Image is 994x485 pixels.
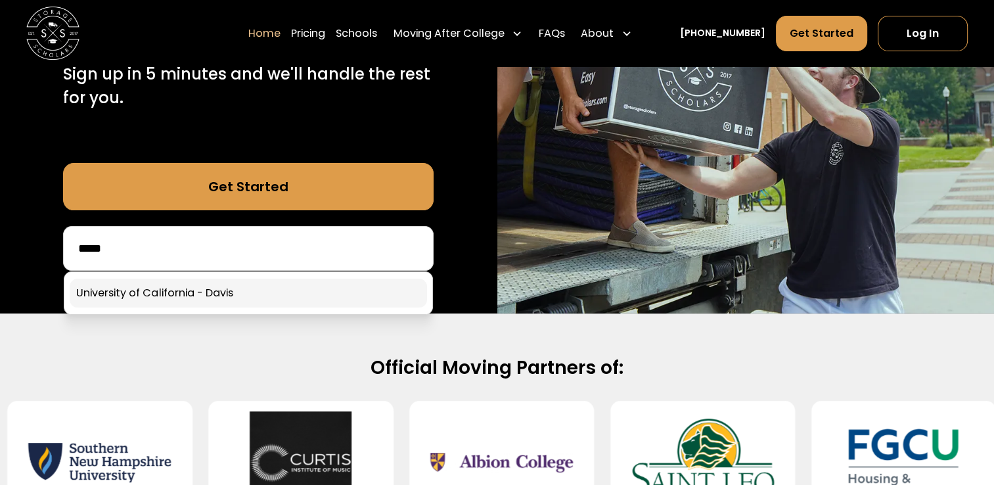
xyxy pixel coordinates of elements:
[539,14,565,51] a: FAQs
[63,163,434,210] a: Get Started
[679,26,765,40] a: [PHONE_NUMBER]
[878,15,968,51] a: Log In
[248,14,281,51] a: Home
[336,14,377,51] a: Schools
[388,14,528,51] div: Moving After College
[63,62,434,110] p: Sign up in 5 minutes and we'll handle the rest for you.
[26,7,79,60] img: Storage Scholars main logo
[576,14,637,51] div: About
[26,7,79,60] a: home
[776,15,867,51] a: Get Started
[393,25,504,41] div: Moving After College
[291,14,325,51] a: Pricing
[581,25,614,41] div: About
[74,356,920,380] h2: Official Moving Partners of:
